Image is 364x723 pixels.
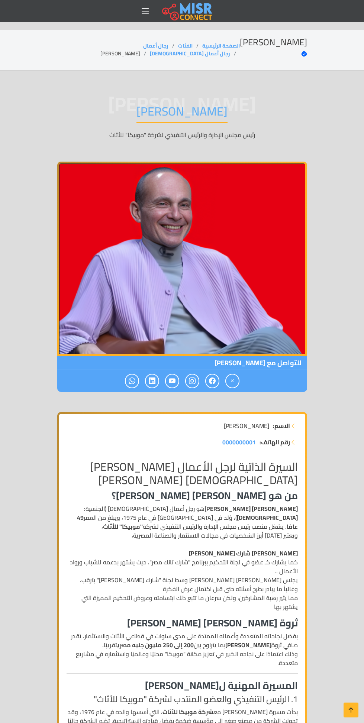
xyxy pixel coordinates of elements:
li: [PERSON_NAME] [100,50,150,58]
strong: الاسم: [273,421,290,430]
span: 0000000001 [222,437,256,448]
p: هو رجل أعمال [DEMOGRAPHIC_DATA] (الجنسية: )، وُلد في [GEOGRAPHIC_DATA] في عام 1975، ويبلغ من العم... [67,504,298,611]
strong: 200 إلى 250 مليون جنيه مصري [117,639,194,651]
h3: من هو [PERSON_NAME] [PERSON_NAME]؟ [67,490,298,501]
svg: Verified account [301,51,307,57]
p: رئيس مجلس الإدارة والرئيس التنفيذي لشركة "موبيكا" للأثاث [57,130,307,139]
strong: [PERSON_NAME] [225,639,271,651]
h3: ثروة [PERSON_NAME] [PERSON_NAME] [67,617,298,629]
h1: [PERSON_NAME] [136,104,228,123]
strong: [PERSON_NAME] [PERSON_NAME] [204,503,298,514]
h2: السيرة الذاتية لرجل الأعمال [PERSON_NAME][DEMOGRAPHIC_DATA] [PERSON_NAME] [67,460,298,487]
strong: 49 عامًا [77,512,298,532]
a: 0000000001 [222,438,256,447]
h3: المسيرة المهنية ل[PERSON_NAME] [67,680,298,691]
span: للتواصل مع [PERSON_NAME] [57,356,307,370]
strong: "موبيكا" للأثاث [103,521,143,532]
a: رجال أعمال [143,41,168,51]
strong: رقم الهاتف: [260,438,290,447]
p: بفضل نجاحاته المتعددة وأعماله الممتدة على مدى سنوات في قطاعي الأثاث والاستثمار، يُقدر صافي ثروة ب... [67,632,298,667]
img: محمد فاروق [57,162,307,356]
strong: شركة موبيكا للأثاث [162,706,213,717]
span: [PERSON_NAME] [224,421,269,430]
a: الصفحة الرئيسية [202,41,240,51]
strong: [PERSON_NAME] شارك [PERSON_NAME] [189,548,298,559]
h2: [PERSON_NAME] [240,37,307,59]
a: رجال أعمال [DEMOGRAPHIC_DATA] [150,49,230,58]
a: الفئات [178,41,193,51]
h4: 1. الرئيس التنفيذي والعضو المنتدب لشركة "موبيكا للأثاث" [67,694,298,704]
strong: [DEMOGRAPHIC_DATA] [237,512,298,523]
img: main.misr_connect [162,2,212,20]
